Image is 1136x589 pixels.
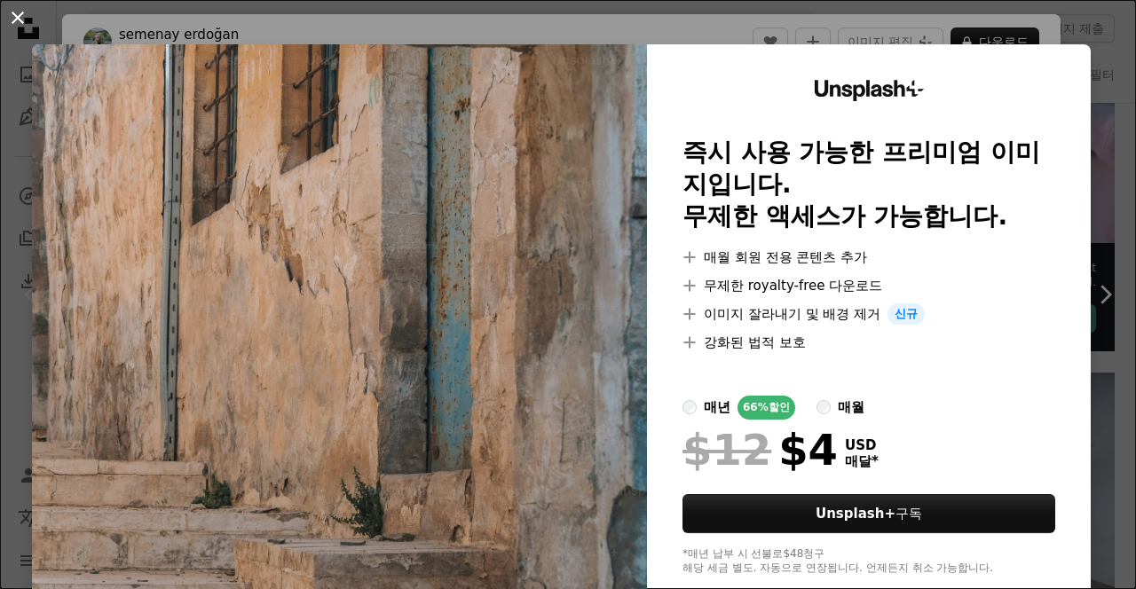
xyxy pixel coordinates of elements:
h2: 즉시 사용 가능한 프리미엄 이미지입니다. 무제한 액세스가 가능합니다. [682,137,1055,232]
div: *매년 납부 시 선불로 $48 청구 해당 세금 별도. 자동으로 연장됩니다. 언제든지 취소 가능합니다. [682,547,1055,576]
li: 무제한 royalty-free 다운로드 [682,275,1055,296]
span: $12 [682,427,771,473]
div: $4 [682,427,838,473]
div: 66% 할인 [738,396,795,420]
li: 매월 회원 전용 콘텐츠 추가 [682,247,1055,268]
div: 매년 [704,397,730,418]
div: 매월 [838,397,864,418]
span: 신규 [887,303,925,325]
li: 강화된 법적 보호 [682,332,1055,353]
strong: Unsplash+ [816,506,895,522]
input: 매년66%할인 [682,400,697,414]
span: USD [845,437,879,453]
input: 매월 [816,400,831,414]
li: 이미지 잘라내기 및 배경 제거 [682,303,1055,325]
button: Unsplash+구독 [682,494,1055,533]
